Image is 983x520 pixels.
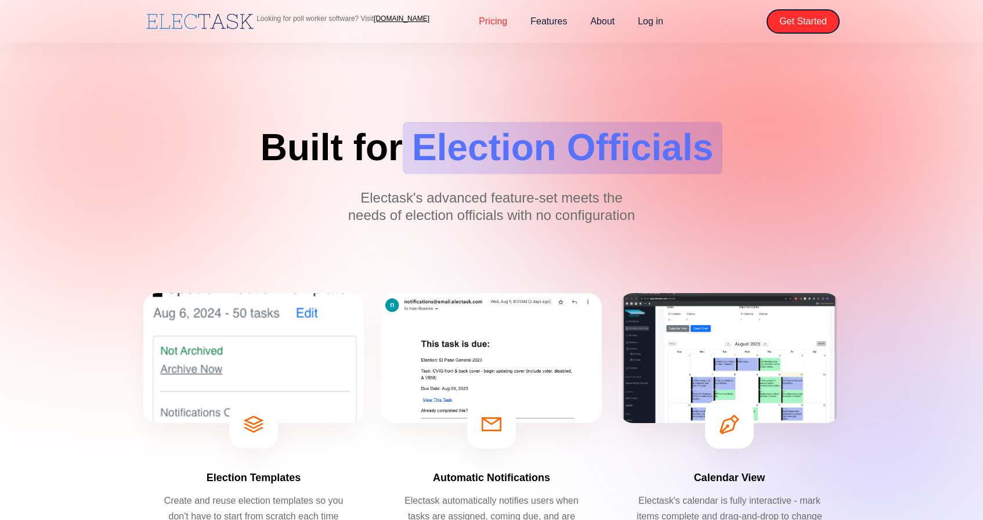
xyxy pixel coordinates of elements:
[256,15,429,22] p: Looking for poll worker software? Visit
[261,122,723,174] h1: Built for
[374,15,429,23] a: [DOMAIN_NAME]
[467,9,519,34] a: Pricing
[346,189,637,224] p: Electask's advanced feature-set meets the needs of election officials with no configuration
[694,471,765,485] h4: Calendar View
[433,471,550,485] h4: Automatic Notifications
[207,471,301,485] h4: Election Templates
[767,9,840,34] a: Get Started
[626,9,675,34] a: Log in
[579,9,626,34] a: About
[519,9,579,34] a: Features
[143,11,256,32] a: home
[403,122,722,174] span: Election Officials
